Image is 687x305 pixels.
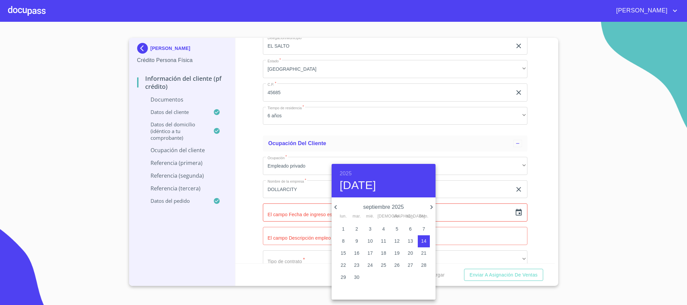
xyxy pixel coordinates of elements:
[394,238,400,244] p: 12
[351,259,363,271] button: 23
[378,247,390,259] button: 18
[364,259,376,271] button: 24
[367,250,373,256] p: 17
[351,223,363,235] button: 2
[364,247,376,259] button: 17
[337,235,349,247] button: 8
[396,226,398,232] p: 5
[342,226,345,232] p: 1
[351,213,363,220] span: mar.
[394,262,400,268] p: 26
[367,262,373,268] p: 24
[355,238,358,244] p: 9
[364,235,376,247] button: 10
[340,178,376,192] button: [DATE]
[341,250,346,256] p: 15
[354,274,359,281] p: 30
[404,259,416,271] button: 27
[408,238,413,244] p: 13
[378,259,390,271] button: 25
[341,262,346,268] p: 22
[342,238,345,244] p: 8
[394,250,400,256] p: 19
[391,259,403,271] button: 26
[421,262,426,268] p: 28
[418,213,430,220] span: dom.
[409,226,412,232] p: 6
[381,250,386,256] p: 18
[391,235,403,247] button: 12
[364,213,376,220] span: mié.
[404,223,416,235] button: 6
[378,213,390,220] span: [DEMOGRAPHIC_DATA].
[351,271,363,284] button: 30
[418,259,430,271] button: 28
[391,223,403,235] button: 5
[418,247,430,259] button: 21
[337,271,349,284] button: 29
[340,203,427,211] p: septiembre 2025
[418,223,430,235] button: 7
[367,238,373,244] p: 10
[369,226,371,232] p: 3
[337,259,349,271] button: 22
[337,223,349,235] button: 1
[391,247,403,259] button: 19
[404,247,416,259] button: 20
[422,226,425,232] p: 7
[404,213,416,220] span: sáb.
[337,213,349,220] span: lun.
[382,226,385,232] p: 4
[404,235,416,247] button: 13
[351,235,363,247] button: 9
[341,274,346,281] p: 29
[381,238,386,244] p: 11
[354,262,359,268] p: 23
[378,223,390,235] button: 4
[418,235,430,247] button: 14
[408,262,413,268] p: 27
[421,250,426,256] p: 21
[354,250,359,256] p: 16
[340,169,352,178] button: 2025
[351,247,363,259] button: 16
[337,247,349,259] button: 15
[381,262,386,268] p: 25
[421,238,426,244] p: 14
[378,235,390,247] button: 11
[408,250,413,256] p: 20
[355,226,358,232] p: 2
[364,223,376,235] button: 3
[391,213,403,220] span: vie.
